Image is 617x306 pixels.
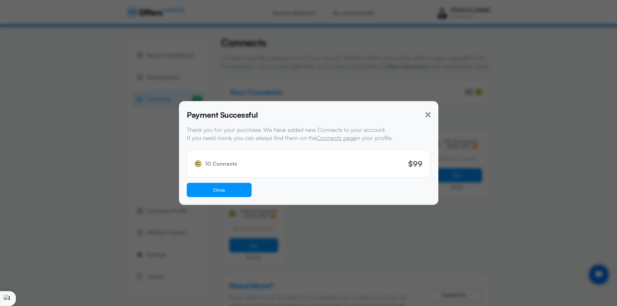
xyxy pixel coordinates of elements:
p: $99 [408,158,422,170]
button: Open chat widget [6,6,25,25]
a: Connects page [316,134,356,141]
h5: Payment Successful [187,109,258,121]
span: 10 Connects [205,161,237,167]
button: Close [187,183,252,197]
p: Thank you for your purchase. We have added new Connects to your account. If you need more, you ca... [187,126,431,142]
